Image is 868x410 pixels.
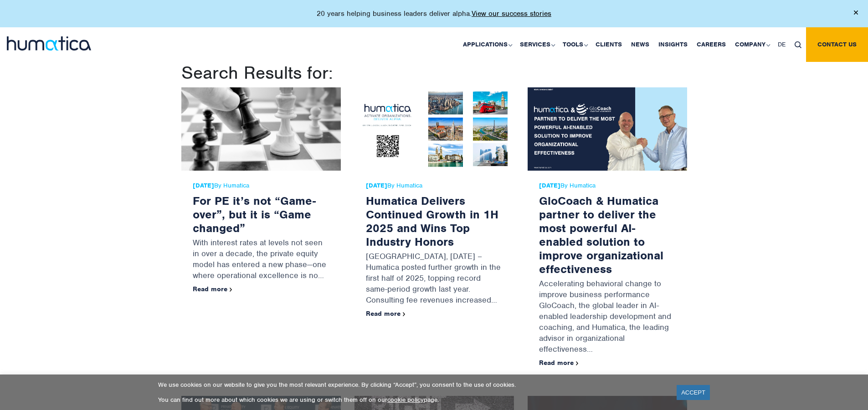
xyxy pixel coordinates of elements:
a: Read more [193,285,232,293]
p: [GEOGRAPHIC_DATA], [DATE] – Humatica posted further growth in the first half of 2025, topping rec... [366,248,503,310]
img: For PE it’s not “Game-over”, but it is “Game changed” [181,87,341,171]
span: By Humatica [193,182,329,189]
strong: [DATE] [193,182,214,189]
p: We use cookies on our website to give you the most relevant experience. By clicking “Accept”, you... [158,381,665,389]
a: ACCEPT [677,385,710,400]
strong: [DATE] [366,182,387,189]
p: 20 years helping business leaders deliver alpha. [317,9,551,18]
span: By Humatica [366,182,503,189]
a: Clients [591,27,627,62]
a: DE [773,27,790,62]
span: By Humatica [539,182,676,189]
p: With interest rates at levels not seen in over a decade, the private equity model has entered a n... [193,235,329,285]
span: DE [778,40,786,48]
img: GloCoach & Humatica partner to deliver the most powerful AI-enabled solution to improve organizat... [528,87,687,171]
a: Careers [692,27,730,62]
img: arrowicon [230,288,232,292]
img: arrowicon [576,361,579,365]
strong: [DATE] [539,182,560,189]
img: logo [7,36,91,51]
a: Services [515,27,558,62]
a: Applications [458,27,515,62]
p: Accelerating behavioral change to improve business performance GloCoach, the global leader in AI-... [539,276,676,359]
a: Company [730,27,773,62]
a: For PE it’s not “Game-over”, but it is “Game changed” [193,193,316,235]
a: View our success stories [472,9,551,18]
h1: Search Results for: [181,62,687,84]
img: Humatica Delivers Continued Growth in 1H 2025 and Wins Top Industry Honors [354,87,514,171]
a: Tools [558,27,591,62]
a: Humatica Delivers Continued Growth in 1H 2025 and Wins Top Industry Honors [366,193,498,249]
a: Contact us [806,27,868,62]
a: Read more [539,359,579,367]
a: GloCoach & Humatica partner to deliver the most powerful AI-enabled solution to improve organizat... [539,193,663,276]
a: News [627,27,654,62]
a: Read more [366,309,406,318]
img: arrowicon [403,312,406,316]
img: search_icon [795,41,801,48]
p: You can find out more about which cookies we are using or switch them off on our page. [158,396,665,404]
a: cookie policy [387,396,424,404]
a: Insights [654,27,692,62]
